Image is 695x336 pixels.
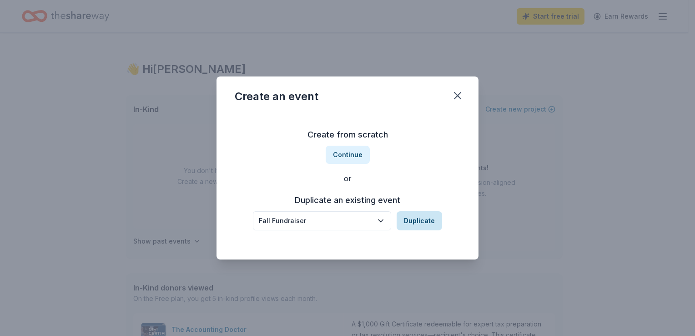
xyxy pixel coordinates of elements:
button: Duplicate [397,211,442,230]
div: Fall Fundraiser [259,215,373,226]
div: Create an event [235,89,318,104]
h3: Create from scratch [235,127,460,142]
h3: Duplicate an existing event [253,193,442,208]
button: Continue [326,146,370,164]
div: or [235,173,460,184]
button: Fall Fundraiser [253,211,391,230]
